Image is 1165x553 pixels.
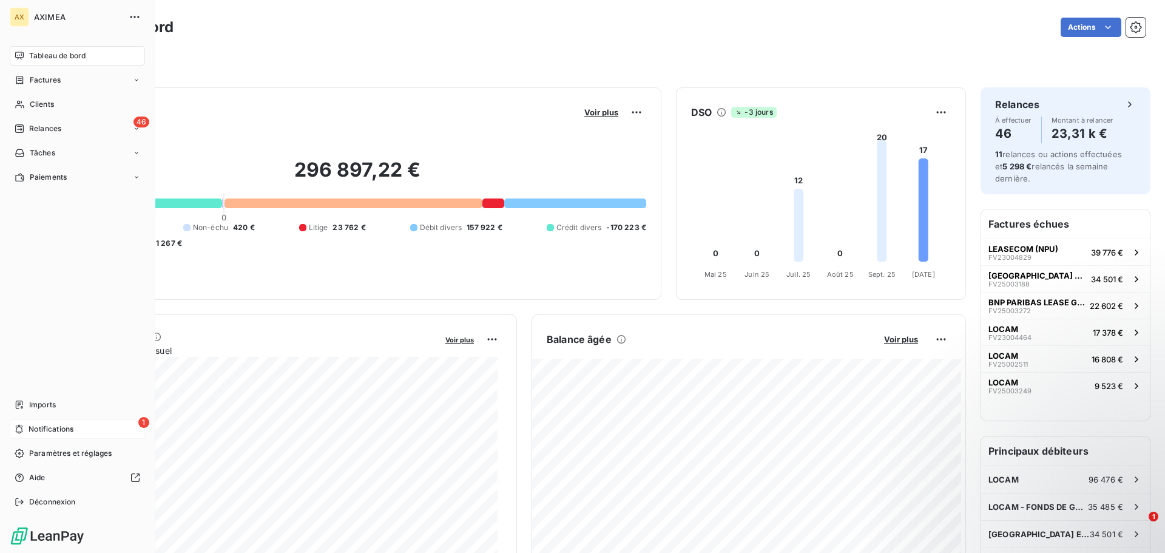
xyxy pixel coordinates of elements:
[988,334,1032,341] span: FV23004464
[988,307,1031,314] span: FV25003272
[988,324,1018,334] span: LOCAM
[584,107,618,117] span: Voir plus
[581,107,622,118] button: Voir plus
[981,292,1150,319] button: BNP PARIBAS LEASE GROUPFV2500327222 602 €
[333,222,365,233] span: 23 762 €
[1002,161,1032,171] span: 5 298 €
[193,222,228,233] span: Non-échu
[988,297,1085,307] span: BNP PARIBAS LEASE GROUP
[880,334,922,345] button: Voir plus
[995,149,1122,183] span: relances ou actions effectuées et relancés la semaine dernière.
[69,344,437,357] span: Chiffre d'affaires mensuel
[556,222,602,233] span: Crédit divers
[69,158,646,194] h2: 296 897,22 €
[30,172,67,183] span: Paiements
[995,117,1032,124] span: À effectuer
[1092,355,1123,364] span: 16 808 €
[884,334,918,344] span: Voir plus
[29,472,46,483] span: Aide
[1052,117,1113,124] span: Montant à relancer
[704,270,727,279] tspan: Mai 25
[1090,301,1123,311] span: 22 602 €
[1061,18,1121,37] button: Actions
[1052,124,1113,143] h4: 23,31 k €
[988,378,1018,387] span: LOCAM
[547,332,612,347] h6: Balance âgée
[30,99,54,110] span: Clients
[995,149,1002,159] span: 11
[10,526,85,546] img: Logo LeanPay
[29,50,86,61] span: Tableau de bord
[1093,328,1123,338] span: 17 378 €
[988,280,1030,288] span: FV25003188
[1095,381,1123,391] span: 9 523 €
[152,238,182,249] span: -1 267 €
[745,270,769,279] tspan: Juin 25
[34,12,121,22] span: AXIMEA
[981,265,1150,292] button: [GEOGRAPHIC_DATA] ET [GEOGRAPHIC_DATA]FV2500318834 501 €
[309,222,328,233] span: Litige
[29,497,76,507] span: Déconnexion
[221,212,226,222] span: 0
[922,435,1165,520] iframe: Intercom notifications message
[988,271,1086,280] span: [GEOGRAPHIC_DATA] ET [GEOGRAPHIC_DATA]
[445,336,474,344] span: Voir plus
[10,7,29,27] div: AX
[233,222,255,233] span: 420 €
[827,270,854,279] tspan: Août 25
[1091,248,1123,257] span: 39 776 €
[731,107,776,118] span: -3 jours
[420,222,462,233] span: Débit divers
[988,244,1058,254] span: LEASECOM (NPU)
[1124,512,1153,541] iframe: Intercom live chat
[29,424,73,435] span: Notifications
[988,361,1028,368] span: FV25002511
[868,270,896,279] tspan: Sept. 25
[981,319,1150,345] button: LOCAMFV2300446417 378 €
[442,334,478,345] button: Voir plus
[29,448,112,459] span: Paramètres et réglages
[786,270,811,279] tspan: Juil. 25
[10,468,145,487] a: Aide
[988,254,1032,261] span: FV23004829
[1149,512,1158,521] span: 1
[1090,529,1123,539] span: 34 501 €
[988,529,1090,539] span: [GEOGRAPHIC_DATA] ET [GEOGRAPHIC_DATA]
[29,399,56,410] span: Imports
[988,351,1018,361] span: LOCAM
[29,123,61,134] span: Relances
[981,372,1150,399] button: LOCAMFV250032499 523 €
[995,97,1039,112] h6: Relances
[606,222,646,233] span: -170 223 €
[981,239,1150,265] button: LEASECOM (NPU)FV2300482939 776 €
[133,117,149,127] span: 46
[467,222,502,233] span: 157 922 €
[30,75,61,86] span: Factures
[691,105,712,120] h6: DSO
[138,417,149,428] span: 1
[988,387,1032,395] span: FV25003249
[981,209,1150,239] h6: Factures échues
[30,148,55,158] span: Tâches
[1091,274,1123,284] span: 34 501 €
[995,124,1032,143] h4: 46
[981,345,1150,372] button: LOCAMFV2500251116 808 €
[912,270,935,279] tspan: [DATE]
